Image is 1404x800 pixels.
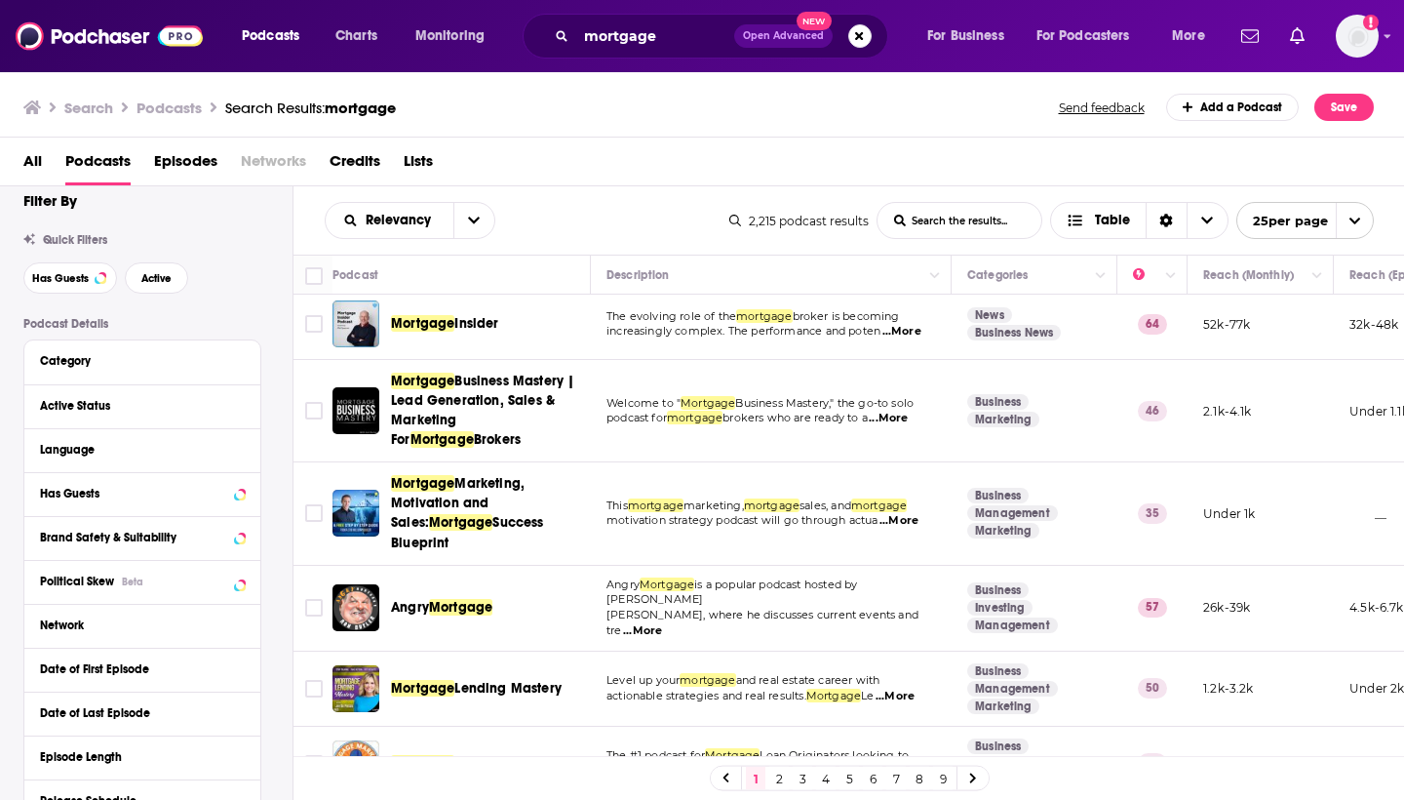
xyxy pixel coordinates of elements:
h3: Podcasts [136,99,202,117]
div: Power Score [1133,263,1160,287]
span: broker is becoming [793,309,900,323]
span: Podcasts [242,22,299,50]
a: Search Results:mortgage [225,99,396,117]
span: Relevancy [366,214,438,227]
p: Under 2k [1349,680,1404,697]
div: Date of First Episode [40,662,232,676]
a: Lists [404,145,433,185]
button: Send feedback [1053,100,1150,116]
img: User Profile [1336,15,1379,58]
span: Has Guests [32,273,89,284]
a: Marketing [967,699,1039,714]
div: Beta [122,576,143,588]
p: 35 [1138,503,1167,523]
a: AngryMortgage [391,598,492,618]
p: 50 [1138,678,1167,698]
a: Marketing [967,523,1039,539]
a: 7 [886,767,906,790]
span: mortgage [680,673,735,687]
button: open menu [1024,20,1158,52]
button: Language [40,437,245,461]
span: Mortgage [429,514,492,531]
p: 64 [1138,314,1167,334]
span: Marketing Radio [454,755,563,772]
button: Network [40,613,245,637]
button: Brand Safety & Suitability [40,525,245,549]
div: Search podcasts, credits, & more... [541,14,907,59]
button: Column Actions [923,264,947,288]
span: Loan Originators looking to [760,748,909,762]
div: Has Guests [40,487,228,500]
a: Business [967,488,1029,503]
a: Marketing [967,412,1039,427]
span: mortgage [736,309,792,323]
button: open menu [326,214,453,227]
span: For Podcasters [1036,22,1130,50]
div: Categories [967,263,1028,287]
button: Category [40,348,245,373]
a: 4 [816,767,836,790]
span: Toggle select row [305,680,323,698]
span: Angry [606,578,640,591]
span: ...More [623,623,662,639]
span: Mortgage [681,396,735,410]
a: MortgageBusiness Mastery | Lead Generation, Sales & Marketing ForMortgageBrokers [391,372,584,450]
a: Management [967,618,1058,633]
a: 5 [839,767,859,790]
span: Open Advanced [743,31,824,41]
p: 26k-39k [1203,599,1250,616]
p: 57 [1138,598,1167,618]
a: Add a Podcast [1166,94,1300,121]
a: Show notifications dropdown [1233,20,1267,53]
span: Angry [391,599,429,616]
span: Mortgage [391,680,454,697]
a: Business [967,582,1029,598]
a: 8 [910,767,929,790]
div: Brand Safety & Suitability [40,531,228,544]
span: brokers who are ready to a [722,411,867,424]
button: Show profile menu [1336,15,1379,58]
span: More [1172,22,1205,50]
span: Le [861,689,874,702]
div: Episode Length [40,750,232,764]
a: Episodes [154,145,217,185]
span: motivation strategy podcast will go through actua [606,513,877,527]
span: mortgage [851,499,907,512]
span: Success Blueprint [391,514,544,550]
span: podcast for [606,411,667,424]
div: Network [40,619,232,632]
a: 2 [769,767,789,790]
p: 52 [1138,753,1167,773]
p: 46 [1138,401,1167,420]
div: 2,215 podcast results [729,214,869,228]
h2: Filter By [23,191,77,210]
span: The #1 podcast for [606,748,705,762]
span: Mortgage [640,578,694,591]
button: Save [1314,94,1374,121]
span: Mortgage [705,748,760,762]
span: Brokers [474,431,521,448]
img: Mortgage Insider [332,300,379,347]
a: Mortgage Marketing, Motivation and Sales: Mortgage Success Blueprint [332,490,379,537]
span: ...More [869,411,908,426]
span: actionable strategies and real results. [606,689,806,702]
span: New [797,12,832,30]
a: 3 [793,767,812,790]
img: Mortgage Lending Mastery [332,665,379,712]
a: MortgageLending Mastery [391,679,562,699]
button: Political SkewBeta [40,569,245,593]
span: Welcome to " [606,396,681,410]
span: Mortgage [391,315,454,332]
span: mortgage [628,499,683,512]
a: Show notifications dropdown [1282,20,1312,53]
button: Active Status [40,393,245,418]
a: Mortgage Marketing Radio [332,740,379,787]
a: Business News [967,325,1061,340]
span: This [606,499,628,512]
span: ...More [882,324,921,340]
a: 1 [746,767,765,790]
span: Toggle select row [305,755,323,773]
a: MortgageMarketing Radio [391,754,563,774]
span: Marketing, Motivation and Sales: [391,475,525,531]
span: Mortgage [391,755,454,772]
